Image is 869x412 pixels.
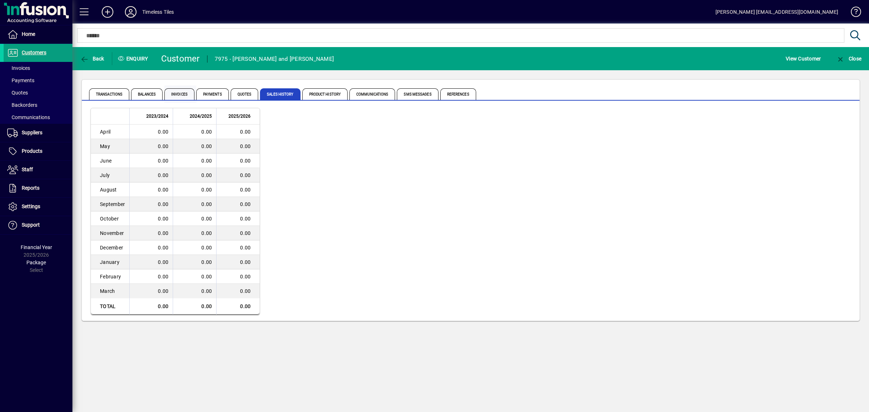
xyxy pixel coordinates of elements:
[91,284,129,298] td: March
[129,182,173,197] td: 0.00
[129,255,173,269] td: 0.00
[216,269,260,284] td: 0.00
[4,124,72,142] a: Suppliers
[4,216,72,234] a: Support
[7,114,50,120] span: Communications
[260,88,300,100] span: Sales History
[146,112,168,120] span: 2023/2024
[22,167,33,172] span: Staff
[834,52,863,65] button: Close
[129,226,173,240] td: 0.00
[72,52,112,65] app-page-header-button: Back
[302,88,348,100] span: Product History
[228,112,251,120] span: 2025/2026
[349,88,395,100] span: Communications
[119,5,142,18] button: Profile
[216,197,260,211] td: 0.00
[96,5,119,18] button: Add
[196,88,229,100] span: Payments
[129,125,173,139] td: 0.00
[129,197,173,211] td: 0.00
[129,240,173,255] td: 0.00
[131,88,163,100] span: Balances
[4,62,72,74] a: Invoices
[91,125,129,139] td: April
[4,198,72,216] a: Settings
[173,154,216,168] td: 0.00
[7,102,37,108] span: Backorders
[91,226,129,240] td: November
[4,87,72,99] a: Quotes
[22,148,42,154] span: Products
[173,284,216,298] td: 0.00
[129,211,173,226] td: 0.00
[173,240,216,255] td: 0.00
[786,53,821,64] span: View Customer
[4,142,72,160] a: Products
[4,179,72,197] a: Reports
[216,240,260,255] td: 0.00
[231,88,259,100] span: Quotes
[7,90,28,96] span: Quotes
[22,203,40,209] span: Settings
[828,52,869,65] app-page-header-button: Close enquiry
[129,298,173,315] td: 0.00
[22,31,35,37] span: Home
[216,125,260,139] td: 0.00
[22,185,39,191] span: Reports
[173,255,216,269] td: 0.00
[173,125,216,139] td: 0.00
[216,211,260,226] td: 0.00
[173,226,216,240] td: 0.00
[173,168,216,182] td: 0.00
[4,74,72,87] a: Payments
[80,56,104,62] span: Back
[129,154,173,168] td: 0.00
[216,255,260,269] td: 0.00
[22,50,46,55] span: Customers
[173,197,216,211] td: 0.00
[215,53,334,65] div: 7975 - [PERSON_NAME] and [PERSON_NAME]
[89,88,129,100] span: Transactions
[129,168,173,182] td: 0.00
[129,139,173,154] td: 0.00
[216,226,260,240] td: 0.00
[78,52,106,65] button: Back
[21,244,52,250] span: Financial Year
[129,284,173,298] td: 0.00
[784,52,823,65] button: View Customer
[22,222,40,228] span: Support
[836,56,861,62] span: Close
[91,269,129,284] td: February
[173,182,216,197] td: 0.00
[440,88,476,100] span: References
[7,65,30,71] span: Invoices
[190,112,212,120] span: 2024/2025
[173,298,216,315] td: 0.00
[112,53,156,64] div: Enquiry
[91,240,129,255] td: December
[173,269,216,284] td: 0.00
[216,284,260,298] td: 0.00
[91,197,129,211] td: September
[142,6,174,18] div: Timeless Tiles
[129,269,173,284] td: 0.00
[91,139,129,154] td: May
[397,88,438,100] span: SMS Messages
[91,182,129,197] td: August
[161,53,200,64] div: Customer
[4,99,72,111] a: Backorders
[22,130,42,135] span: Suppliers
[91,154,129,168] td: June
[4,111,72,123] a: Communications
[715,6,838,18] div: [PERSON_NAME] [EMAIL_ADDRESS][DOMAIN_NAME]
[91,211,129,226] td: October
[216,168,260,182] td: 0.00
[216,182,260,197] td: 0.00
[26,260,46,265] span: Package
[4,25,72,43] a: Home
[173,139,216,154] td: 0.00
[7,77,34,83] span: Payments
[4,161,72,179] a: Staff
[164,88,194,100] span: Invoices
